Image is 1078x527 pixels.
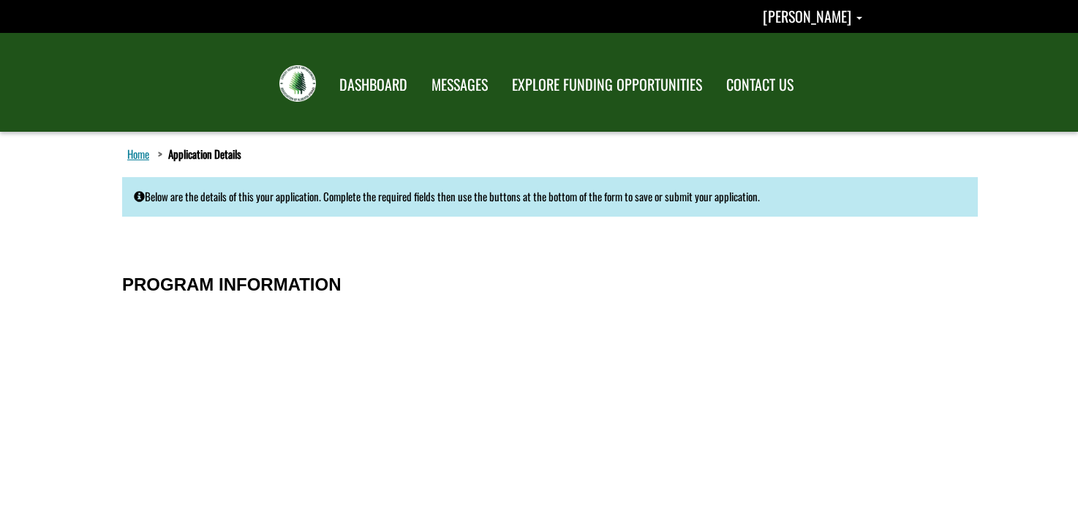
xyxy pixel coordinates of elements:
[501,67,713,103] a: EXPLORE FUNDING OPPORTUNITIES
[421,67,499,103] a: MESSAGES
[328,67,418,103] a: DASHBOARD
[154,146,241,162] li: Application Details
[122,177,978,216] div: Below are the details of this your application. Complete the required fields then use the buttons...
[715,67,804,103] a: CONTACT US
[763,5,851,27] span: [PERSON_NAME]
[326,62,804,103] nav: Main Navigation
[122,275,956,294] h3: PROGRAM INFORMATION
[763,5,862,27] a: Kamil Lasek
[124,144,152,163] a: Home
[279,65,316,102] img: FRIAA Submissions Portal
